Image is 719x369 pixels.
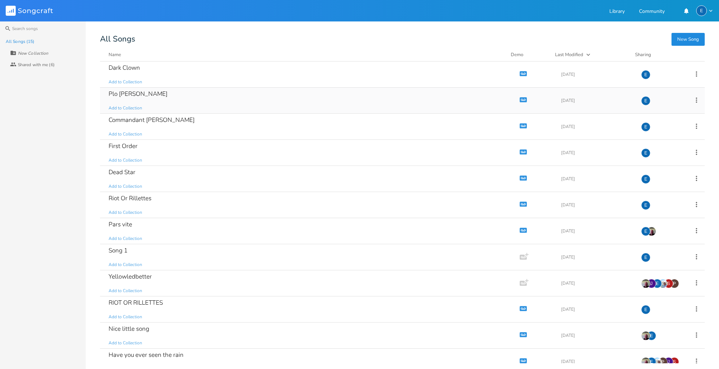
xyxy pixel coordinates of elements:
span: Add to Collection [109,262,142,268]
span: Add to Collection [109,236,142,242]
div: First Order [109,143,138,149]
img: Pierre-Antoine Zufferey [658,357,668,366]
div: New Collection [18,51,48,55]
div: Nice little song [109,326,149,332]
div: emmanuel.grasset [641,70,650,79]
div: Song 1 [109,247,128,254]
div: All Songs [100,36,705,43]
div: Name [109,51,121,58]
div: sean.alari [670,357,679,366]
div: Shared with me (6) [18,63,55,67]
div: [DATE] [561,255,633,259]
div: emmanuel.grasset [641,305,650,314]
img: Johnny Bühler [658,279,668,288]
div: emmanuel.grasset [641,201,650,210]
div: [DATE] [561,307,633,311]
div: All Songs (15) [6,39,34,44]
div: [DATE] [561,281,633,285]
img: Keith Dalton [641,357,650,366]
span: Add to Collection [109,340,142,346]
div: Dead Star [109,169,135,175]
div: emmanuel.grasset [641,122,650,132]
div: emmanuel.grasset [647,357,656,366]
a: Community [639,9,665,15]
div: Plo [PERSON_NAME] [109,91,168,97]
span: Add to Collection [109,105,142,111]
div: Demo [511,51,546,58]
span: Add to Collection [109,314,142,320]
div: Yellowledbetter [109,274,152,280]
div: emmanuel.grasset [696,5,707,16]
div: Jo [647,279,656,288]
button: New Song [671,33,705,46]
span: Add to Collection [109,157,142,163]
span: Add to Collection [109,131,142,137]
button: Name [109,51,502,58]
button: E [696,5,713,16]
div: [DATE] [561,151,633,155]
div: Pars vite [109,221,132,227]
span: Add to Collection [109,79,142,85]
div: emmanuel.grasset [641,148,650,158]
img: Keith Dalton [641,331,650,340]
div: RIOT OR RILLETTES [109,300,163,306]
a: Library [609,9,625,15]
div: emmanuel.grasset [641,96,650,105]
div: [DATE] [561,177,633,181]
div: Commandant [PERSON_NAME] [109,117,195,123]
div: emmanuel.grasset [641,174,650,184]
div: Last Modified [555,51,583,58]
button: Last Modified [555,51,626,58]
img: Pierre-Antoine Zufferey [670,279,679,288]
div: [DATE] [561,229,633,233]
img: Keith Dalton [641,279,650,288]
div: emmanuel.grasset [647,331,656,340]
div: [DATE] [561,124,633,129]
div: Dark Clown [109,65,140,71]
span: Add to Collection [109,210,142,216]
div: Jo [664,357,673,366]
div: Riot Or Rillettes [109,195,151,201]
div: [DATE] [561,72,633,77]
div: Have you ever seen the rain [109,352,184,358]
div: sean.alari [664,279,673,288]
span: Add to Collection [109,183,142,190]
div: emmanuel.grasset [653,279,662,288]
div: [DATE] [561,359,633,364]
div: Sharing [635,51,678,58]
span: Add to Collection [109,288,142,294]
img: Johnny Bühler [653,357,662,366]
div: emmanuel.grasset [641,253,650,262]
div: [DATE] [561,333,633,338]
div: emmanuel.grasset [641,227,650,236]
div: [DATE] [561,203,633,207]
img: Keith Dalton [647,227,656,236]
div: [DATE] [561,98,633,103]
